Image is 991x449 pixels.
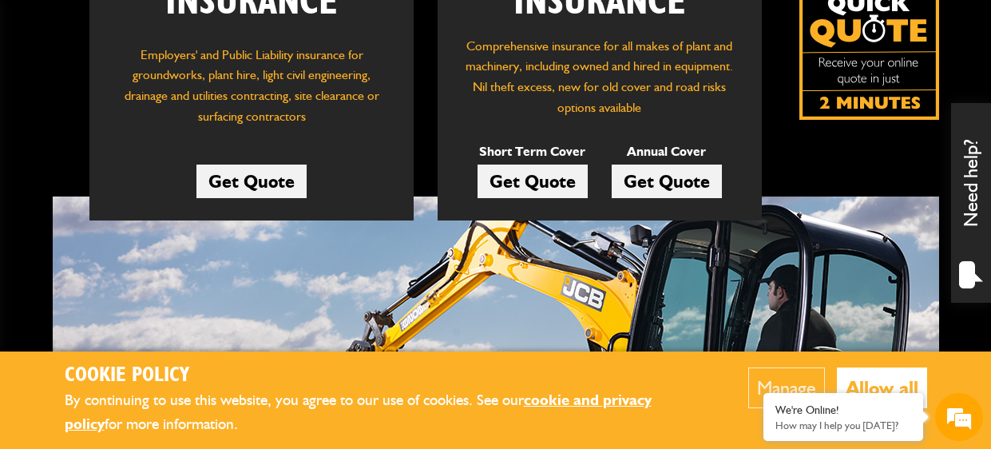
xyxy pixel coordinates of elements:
p: By continuing to use this website, you agree to our use of cookies. See our for more information. [65,388,700,437]
img: d_20077148190_company_1631870298795_20077148190 [27,89,67,111]
a: Get Quote [612,165,722,198]
a: cookie and privacy policy [65,391,652,434]
input: Enter your email address [21,195,291,230]
p: Employers' and Public Liability insurance for groundworks, plant hire, light civil engineering, d... [113,45,390,135]
div: We're Online! [775,403,911,417]
h2: Cookie Policy [65,364,700,388]
p: How may I help you today? [775,419,911,431]
a: Get Quote [196,165,307,198]
input: Enter your phone number [21,242,291,277]
p: Annual Cover [612,141,722,162]
p: Comprehensive insurance for all makes of plant and machinery, including owned and hired in equipm... [462,36,738,117]
input: Enter your last name [21,148,291,183]
div: Need help? [951,103,991,303]
div: Chat with us now [83,89,268,110]
button: Allow all [837,368,927,408]
textarea: Type your message and hit 'Enter' [21,289,291,345]
a: Get Quote [478,165,588,198]
p: Short Term Cover [478,141,588,162]
button: Manage [748,368,825,408]
div: Minimize live chat window [262,8,300,46]
em: Start Chat [217,344,290,366]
